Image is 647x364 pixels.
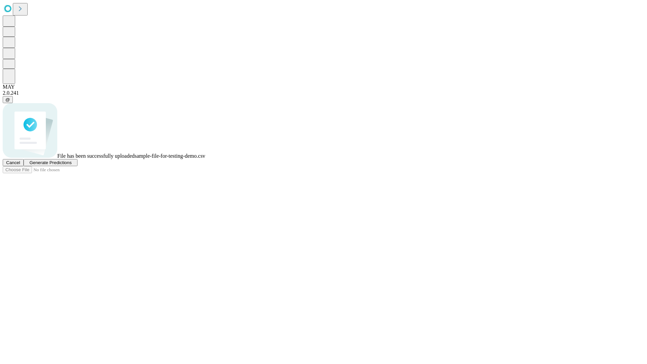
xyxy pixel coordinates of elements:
span: Generate Predictions [29,160,71,165]
button: @ [3,96,13,103]
div: MAY [3,84,644,90]
button: Cancel [3,159,24,166]
span: File has been successfully uploaded [57,153,134,159]
span: @ [5,97,10,102]
button: Generate Predictions [24,159,78,166]
span: sample-file-for-testing-demo.csv [134,153,205,159]
div: 2.0.241 [3,90,644,96]
span: Cancel [6,160,20,165]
